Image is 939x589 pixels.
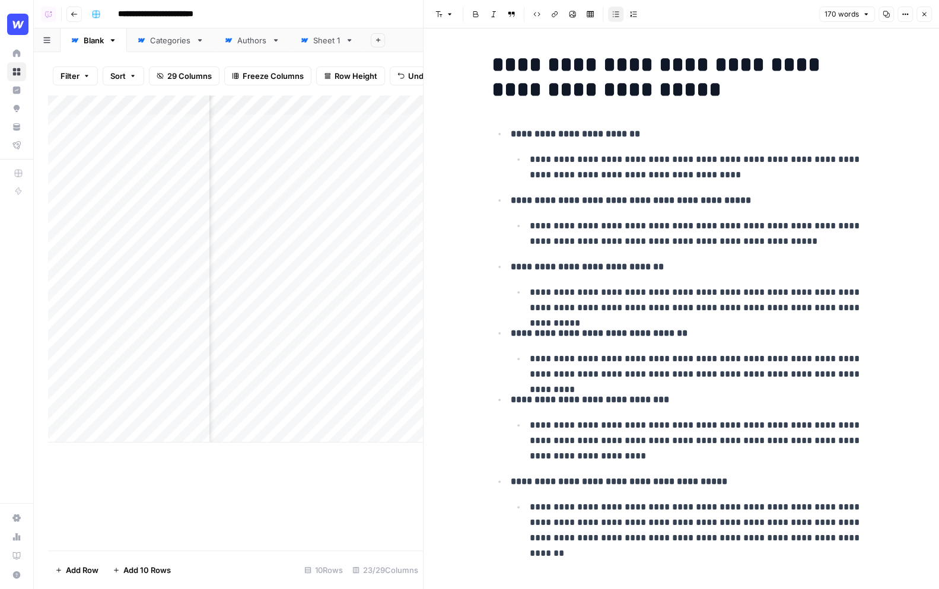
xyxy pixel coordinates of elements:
[150,34,191,46] div: Categories
[290,28,364,52] a: Sheet 1
[106,561,178,580] button: Add 10 Rows
[237,34,267,46] div: Authors
[7,508,26,527] a: Settings
[224,66,311,85] button: Freeze Columns
[7,14,28,35] img: Webflow Logo
[390,66,436,85] button: Undo
[7,136,26,155] a: Flightpath
[300,561,348,580] div: 10 Rows
[825,9,859,20] span: 170 words
[7,44,26,63] a: Home
[214,28,290,52] a: Authors
[7,62,26,81] a: Browse
[7,99,26,118] a: Opportunities
[819,7,875,22] button: 170 words
[7,117,26,136] a: Your Data
[243,70,304,82] span: Freeze Columns
[316,66,385,85] button: Row Height
[66,564,98,576] span: Add Row
[7,81,26,100] a: Insights
[103,66,144,85] button: Sort
[7,9,26,39] button: Workspace: Webflow
[48,561,106,580] button: Add Row
[7,565,26,584] button: Help + Support
[53,66,98,85] button: Filter
[61,70,79,82] span: Filter
[84,34,104,46] div: Blank
[7,546,26,565] a: Learning Hub
[313,34,340,46] div: Sheet 1
[348,561,423,580] div: 23/29 Columns
[335,70,377,82] span: Row Height
[167,70,212,82] span: 29 Columns
[7,527,26,546] a: Usage
[110,70,126,82] span: Sort
[127,28,214,52] a: Categories
[123,564,171,576] span: Add 10 Rows
[61,28,127,52] a: Blank
[149,66,219,85] button: 29 Columns
[408,70,428,82] span: Undo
